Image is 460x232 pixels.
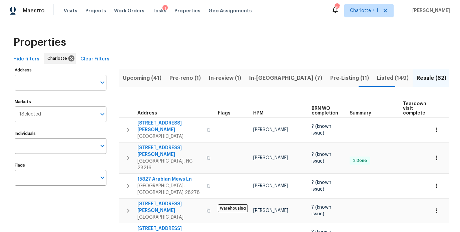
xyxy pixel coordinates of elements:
[417,73,446,83] span: Resale (62)
[312,152,331,164] span: ? (known issue)
[312,106,338,115] span: BRN WO completion
[80,55,109,63] span: Clear Filters
[137,201,202,214] span: [STREET_ADDRESS][PERSON_NAME]
[253,156,288,160] span: [PERSON_NAME]
[23,7,45,14] span: Maestro
[312,180,331,192] span: ? (known issue)
[137,120,202,133] span: [STREET_ADDRESS][PERSON_NAME]
[47,55,70,62] span: Charlotte
[44,53,76,64] div: Charlotte
[98,141,107,151] button: Open
[137,183,202,196] span: [GEOGRAPHIC_DATA], [GEOGRAPHIC_DATA] 28278
[350,111,371,115] span: Summary
[152,8,166,13] span: Tasks
[350,158,370,164] span: 2 Done
[335,4,339,11] div: 90
[218,111,231,115] span: Flags
[350,7,378,14] span: Charlotte + 1
[209,73,241,83] span: In-review (1)
[19,111,41,117] span: 1 Selected
[377,73,409,83] span: Listed (149)
[15,132,106,136] label: Individuals
[312,124,331,136] span: ? (known issue)
[13,39,66,46] span: Properties
[169,73,201,83] span: Pre-reno (1)
[403,101,426,115] span: Teardown visit complete
[15,163,106,167] label: Flags
[123,73,161,83] span: Upcoming (41)
[85,7,106,14] span: Projects
[253,208,288,213] span: [PERSON_NAME]
[410,7,450,14] span: [PERSON_NAME]
[98,109,107,119] button: Open
[11,53,42,65] button: Hide filters
[174,7,200,14] span: Properties
[137,225,202,232] span: [STREET_ADDRESS]
[312,205,331,216] span: ? (known issue)
[15,68,106,72] label: Address
[98,173,107,182] button: Open
[137,145,202,158] span: [STREET_ADDRESS][PERSON_NAME]
[253,111,264,115] span: HPM
[253,128,288,132] span: [PERSON_NAME]
[137,214,202,221] span: [GEOGRAPHIC_DATA]
[137,158,202,171] span: [GEOGRAPHIC_DATA], NC 28216
[137,111,157,115] span: Address
[218,204,248,212] span: Warehousing
[137,133,202,140] span: [GEOGRAPHIC_DATA]
[137,176,202,183] span: 15827 Arabian Mews Ln
[249,73,322,83] span: In-[GEOGRAPHIC_DATA] (7)
[98,78,107,87] button: Open
[78,53,112,65] button: Clear Filters
[330,73,369,83] span: Pre-Listing (11)
[64,7,77,14] span: Visits
[253,184,288,188] span: [PERSON_NAME]
[162,5,168,12] div: 1
[208,7,252,14] span: Geo Assignments
[13,55,39,63] span: Hide filters
[15,100,106,104] label: Markets
[114,7,144,14] span: Work Orders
